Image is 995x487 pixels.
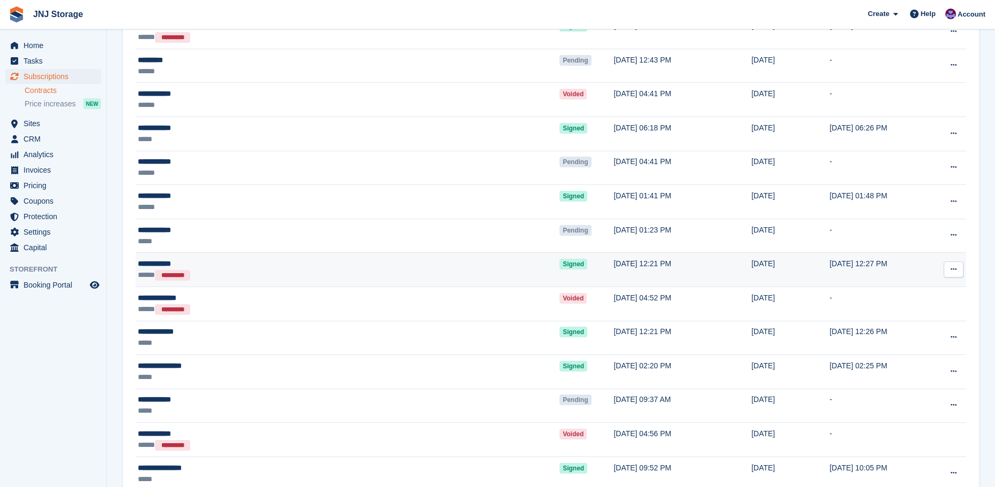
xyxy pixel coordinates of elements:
[751,185,829,219] td: [DATE]
[5,147,101,162] a: menu
[24,132,88,146] span: CRM
[613,287,751,321] td: [DATE] 04:52 PM
[829,49,928,83] td: -
[613,151,751,185] td: [DATE] 04:41 PM
[613,321,751,355] td: [DATE] 12:21 PM
[25,86,101,96] a: Contracts
[751,15,829,49] td: [DATE]
[751,253,829,287] td: [DATE]
[24,209,88,224] span: Protection
[613,117,751,151] td: [DATE] 06:18 PM
[829,287,928,321] td: -
[829,321,928,355] td: [DATE] 12:26 PM
[559,361,587,372] span: Signed
[5,209,101,224] a: menu
[24,178,88,193] span: Pricing
[559,225,591,236] span: Pending
[751,49,829,83] td: [DATE]
[5,240,101,255] a: menu
[751,321,829,355] td: [DATE]
[24,53,88,68] span: Tasks
[559,259,587,269] span: Signed
[9,6,25,22] img: stora-icon-8386f47178a22dfd0bd8f6a31ec36ba5ce8667c1dd55bd0f319d3a0aa187defe.svg
[5,194,101,208] a: menu
[88,279,101,291] a: Preview store
[25,99,76,109] span: Price increases
[83,98,101,109] div: NEW
[751,355,829,389] td: [DATE]
[24,225,88,239] span: Settings
[5,163,101,177] a: menu
[24,116,88,131] span: Sites
[613,355,751,389] td: [DATE] 02:20 PM
[559,327,587,337] span: Signed
[829,151,928,185] td: -
[829,219,928,253] td: -
[5,69,101,84] a: menu
[829,185,928,219] td: [DATE] 01:48 PM
[751,151,829,185] td: [DATE]
[751,117,829,151] td: [DATE]
[24,69,88,84] span: Subscriptions
[24,240,88,255] span: Capital
[559,191,587,202] span: Signed
[559,429,587,439] span: Voided
[751,287,829,321] td: [DATE]
[24,194,88,208] span: Coupons
[5,132,101,146] a: menu
[829,389,928,423] td: -
[25,98,101,110] a: Price increases NEW
[5,277,101,292] a: menu
[24,38,88,53] span: Home
[613,389,751,423] td: [DATE] 09:37 AM
[751,423,829,457] td: [DATE]
[29,5,87,23] a: JNJ Storage
[559,157,591,167] span: Pending
[5,178,101,193] a: menu
[751,219,829,253] td: [DATE]
[559,463,587,474] span: Signed
[868,9,889,19] span: Create
[24,147,88,162] span: Analytics
[559,293,587,304] span: Voided
[921,9,936,19] span: Help
[751,389,829,423] td: [DATE]
[945,9,956,19] img: Jonathan Scrase
[613,423,751,457] td: [DATE] 04:56 PM
[5,225,101,239] a: menu
[559,123,587,134] span: Signed
[5,38,101,53] a: menu
[559,395,591,405] span: Pending
[829,253,928,287] td: [DATE] 12:27 PM
[613,83,751,117] td: [DATE] 04:41 PM
[829,15,928,49] td: [DATE] 09:06 AM
[5,116,101,131] a: menu
[829,423,928,457] td: -
[829,355,928,389] td: [DATE] 02:25 PM
[559,89,587,99] span: Voided
[829,83,928,117] td: -
[829,117,928,151] td: [DATE] 06:26 PM
[559,55,591,66] span: Pending
[613,185,751,219] td: [DATE] 01:41 PM
[958,9,985,20] span: Account
[10,264,106,275] span: Storefront
[751,83,829,117] td: [DATE]
[613,253,751,287] td: [DATE] 12:21 PM
[613,49,751,83] td: [DATE] 12:43 PM
[5,53,101,68] a: menu
[613,219,751,253] td: [DATE] 01:23 PM
[24,277,88,292] span: Booking Portal
[613,15,751,49] td: [DATE] 03:56 PM
[24,163,88,177] span: Invoices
